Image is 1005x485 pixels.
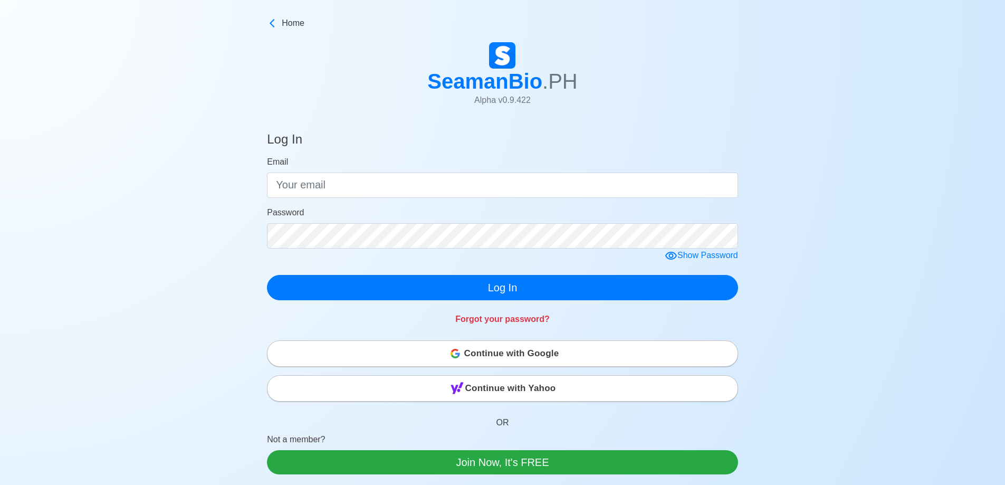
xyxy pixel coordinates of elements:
[267,340,738,367] button: Continue with Google
[267,132,302,151] h4: Log In
[427,42,578,115] a: SeamanBio.PHAlpha v0.9.422
[267,208,304,217] span: Password
[665,249,738,262] div: Show Password
[267,404,738,433] p: OR
[267,173,738,198] input: Your email
[489,42,515,69] img: Logo
[267,275,738,300] button: Log In
[267,17,738,30] a: Home
[427,94,578,107] p: Alpha v 0.9.422
[267,375,738,402] button: Continue with Yahoo
[282,17,304,30] span: Home
[455,315,550,324] a: Forgot your password?
[464,343,559,364] span: Continue with Google
[267,433,738,450] p: Not a member?
[542,70,578,93] span: .PH
[267,450,738,474] a: Join Now, It's FREE
[427,69,578,94] h1: SeamanBio
[465,378,556,399] span: Continue with Yahoo
[267,157,288,166] span: Email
